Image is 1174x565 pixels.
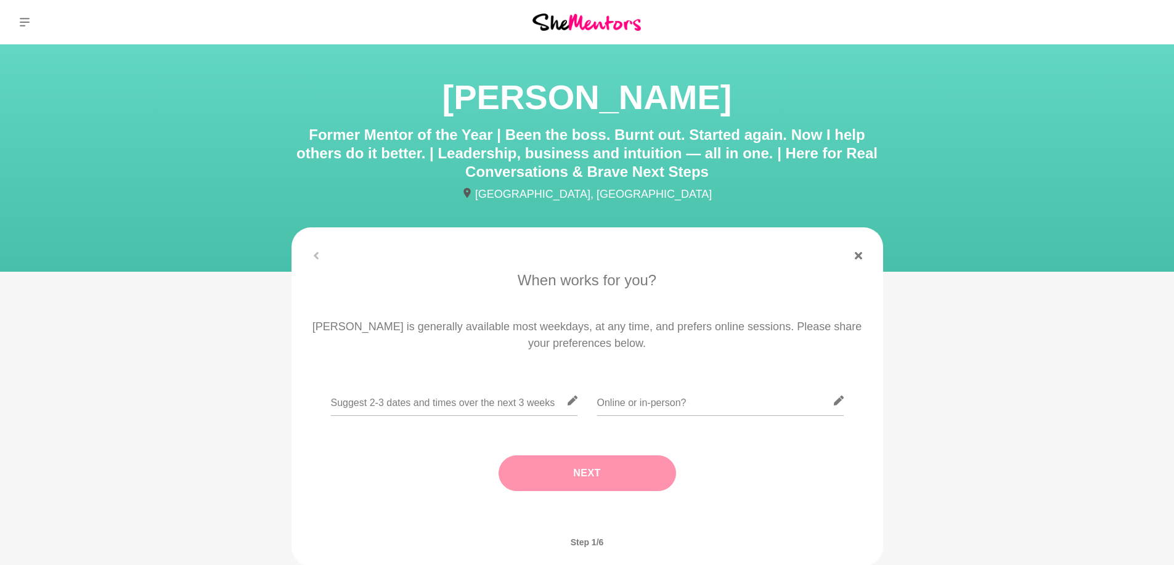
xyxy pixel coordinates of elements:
input: Suggest 2-3 dates and times over the next 3 weeks [331,386,577,416]
p: [PERSON_NAME] is generally available most weekdays, at any time, and prefers online sessions. Ple... [309,319,866,352]
span: Step 1/6 [556,523,619,561]
p: When works for you? [309,269,866,291]
img: She Mentors Logo [532,14,641,30]
h4: Former Mentor of the Year | Been the boss. Burnt out. Started again. Now I help others do it bett... [291,126,883,181]
input: Online or in-person? [597,386,844,416]
h1: [PERSON_NAME] [291,74,883,121]
a: Kristen Le [1130,7,1159,37]
p: [GEOGRAPHIC_DATA], [GEOGRAPHIC_DATA] [291,186,883,203]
